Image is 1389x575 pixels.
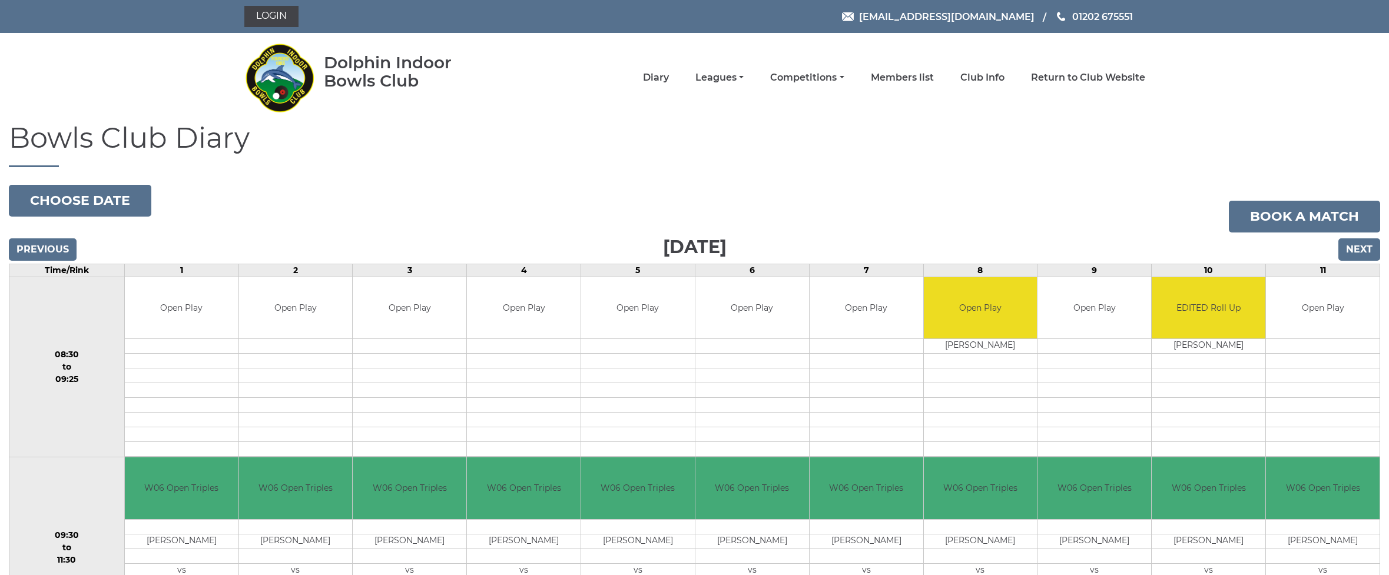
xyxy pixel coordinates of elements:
[353,534,466,549] td: [PERSON_NAME]
[810,457,923,519] td: W06 Open Triples
[1266,277,1380,339] td: Open Play
[1037,534,1151,549] td: [PERSON_NAME]
[695,264,809,277] td: 6
[871,71,934,84] a: Members list
[239,457,353,519] td: W06 Open Triples
[9,185,151,217] button: Choose date
[1152,457,1265,519] td: W06 Open Triples
[124,264,238,277] td: 1
[695,277,809,339] td: Open Play
[239,277,353,339] td: Open Play
[9,122,1380,167] h1: Bowls Club Diary
[1037,457,1151,519] td: W06 Open Triples
[9,238,77,261] input: Previous
[467,277,581,339] td: Open Play
[467,264,581,277] td: 4
[1266,457,1380,519] td: W06 Open Triples
[125,277,238,339] td: Open Play
[1055,9,1133,24] a: Phone us 01202 675551
[859,11,1035,22] span: [EMAIL_ADDRESS][DOMAIN_NAME]
[1266,264,1380,277] td: 11
[695,534,809,549] td: [PERSON_NAME]
[9,277,125,457] td: 08:30 to 09:25
[125,534,238,549] td: [PERSON_NAME]
[1072,11,1133,22] span: 01202 675551
[924,457,1037,519] td: W06 Open Triples
[467,457,581,519] td: W06 Open Triples
[324,54,489,90] div: Dolphin Indoor Bowls Club
[238,264,353,277] td: 2
[353,277,466,339] td: Open Play
[924,534,1037,549] td: [PERSON_NAME]
[581,277,695,339] td: Open Play
[353,264,467,277] td: 3
[1152,339,1265,354] td: [PERSON_NAME]
[1031,71,1145,84] a: Return to Club Website
[1152,534,1265,549] td: [PERSON_NAME]
[1037,277,1151,339] td: Open Play
[1229,201,1380,232] a: Book a match
[842,9,1035,24] a: Email [EMAIL_ADDRESS][DOMAIN_NAME]
[810,534,923,549] td: [PERSON_NAME]
[923,264,1037,277] td: 8
[1266,534,1380,549] td: [PERSON_NAME]
[125,457,238,519] td: W06 Open Triples
[1338,238,1380,261] input: Next
[239,534,353,549] td: [PERSON_NAME]
[810,277,923,339] td: Open Play
[1037,264,1152,277] td: 9
[467,534,581,549] td: [PERSON_NAME]
[581,264,695,277] td: 5
[960,71,1005,84] a: Club Info
[1057,12,1065,21] img: Phone us
[643,71,669,84] a: Diary
[770,71,844,84] a: Competitions
[353,457,466,519] td: W06 Open Triples
[809,264,923,277] td: 7
[244,6,299,27] a: Login
[9,264,125,277] td: Time/Rink
[1152,264,1266,277] td: 10
[1152,277,1265,339] td: EDITED Roll Up
[581,534,695,549] td: [PERSON_NAME]
[695,457,809,519] td: W06 Open Triples
[924,277,1037,339] td: Open Play
[581,457,695,519] td: W06 Open Triples
[924,339,1037,354] td: [PERSON_NAME]
[695,71,744,84] a: Leagues
[842,12,854,21] img: Email
[244,36,315,119] img: Dolphin Indoor Bowls Club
